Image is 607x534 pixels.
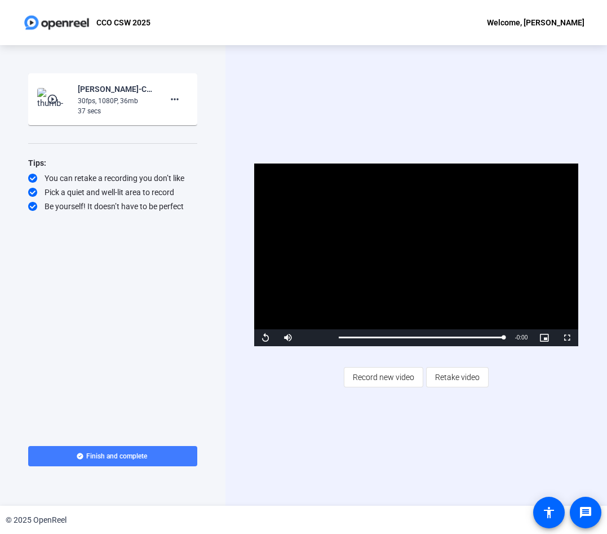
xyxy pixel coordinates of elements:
[277,329,299,346] button: Mute
[344,367,423,387] button: Record new video
[37,88,70,111] img: thumb-nail
[533,329,556,346] button: Picture-in-Picture
[556,329,578,346] button: Fullscreen
[353,367,414,388] span: Record new video
[28,156,197,170] div: Tips:
[78,82,153,96] div: [PERSON_NAME]-CSW 2025-CCO CSW 2025-1758303865547-webcam
[28,187,197,198] div: Pick a quiet and well-lit area to record
[47,94,60,105] mat-icon: play_circle_outline
[78,106,153,116] div: 37 secs
[542,506,556,519] mat-icon: accessibility
[254,329,277,346] button: Replay
[28,173,197,184] div: You can retake a recording you don’t like
[23,11,91,34] img: OpenReel logo
[28,201,197,212] div: Be yourself! It doesn’t have to be perfect
[96,16,150,29] p: CCO CSW 2025
[28,446,197,466] button: Finish and complete
[86,452,147,461] span: Finish and complete
[78,96,153,106] div: 30fps, 1080P, 36mb
[579,506,592,519] mat-icon: message
[517,334,528,341] span: 0:00
[6,514,67,526] div: © 2025 OpenReel
[515,334,516,341] span: -
[168,92,181,106] mat-icon: more_horiz
[426,367,489,387] button: Retake video
[339,337,504,338] div: Progress Bar
[254,164,578,346] div: Video Player
[487,16,584,29] div: Welcome, [PERSON_NAME]
[435,367,480,388] span: Retake video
